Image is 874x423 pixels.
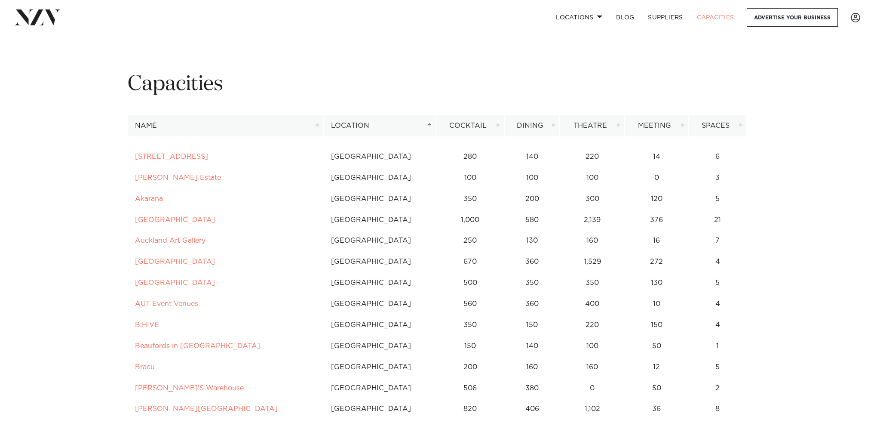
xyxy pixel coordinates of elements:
td: 5 [689,272,747,293]
td: 360 [504,293,560,315]
td: 36 [625,398,689,420]
td: 120 [625,188,689,210]
td: 220 [560,146,625,167]
td: 8 [689,398,747,420]
th: Location: activate to sort column descending [324,115,436,136]
td: 4 [689,315,747,336]
td: 10 [625,293,689,315]
td: 272 [625,251,689,272]
td: 140 [504,146,560,167]
th: Dining: activate to sort column ascending [504,115,560,136]
a: AUT Event Venues [135,300,198,307]
td: [GEOGRAPHIC_DATA] [324,357,436,378]
td: 5 [689,188,747,210]
td: 376 [625,210,689,231]
td: [GEOGRAPHIC_DATA] [324,293,436,315]
td: [GEOGRAPHIC_DATA] [324,230,436,251]
td: 12 [625,357,689,378]
a: [PERSON_NAME][GEOGRAPHIC_DATA] [135,405,278,412]
a: SUPPLIERS [641,8,690,27]
td: 1,529 [560,251,625,272]
a: [STREET_ADDRESS] [135,153,208,160]
a: Auckland Art Gallery [135,237,205,244]
a: [GEOGRAPHIC_DATA] [135,279,215,286]
td: [GEOGRAPHIC_DATA] [324,272,436,293]
a: Akarana [135,195,163,202]
td: [GEOGRAPHIC_DATA] [324,398,436,420]
td: [GEOGRAPHIC_DATA] [324,210,436,231]
td: 580 [504,210,560,231]
td: 6 [689,146,747,167]
td: 670 [436,251,505,272]
td: 350 [560,272,625,293]
td: 1,000 [436,210,505,231]
td: 160 [560,357,625,378]
a: Advertise your business [747,8,838,27]
td: 1 [689,336,747,357]
td: [GEOGRAPHIC_DATA] [324,146,436,167]
td: 100 [504,167,560,188]
td: 2 [689,378,747,399]
td: 300 [560,188,625,210]
td: 3 [689,167,747,188]
a: Locations [549,8,609,27]
a: [GEOGRAPHIC_DATA] [135,216,215,223]
td: 360 [504,251,560,272]
td: 0 [625,167,689,188]
a: Bracu [135,364,155,371]
td: 5 [689,357,747,378]
td: 350 [436,188,505,210]
td: 250 [436,230,505,251]
td: 4 [689,251,747,272]
th: Spaces: activate to sort column ascending [689,115,747,136]
td: 4 [689,293,747,315]
img: nzv-logo.png [14,9,61,25]
td: [GEOGRAPHIC_DATA] [324,378,436,399]
td: 400 [560,293,625,315]
td: 200 [436,357,505,378]
td: 1,102 [560,398,625,420]
td: 350 [436,315,505,336]
td: [GEOGRAPHIC_DATA] [324,188,436,210]
td: 7 [689,230,747,251]
td: 50 [625,336,689,357]
td: 506 [436,378,505,399]
td: 100 [560,336,625,357]
td: 50 [625,378,689,399]
th: Name: activate to sort column ascending [128,115,324,136]
th: Theatre: activate to sort column ascending [560,115,625,136]
a: B:HIVE [135,321,159,328]
h1: Capacities [128,71,747,98]
td: 14 [625,146,689,167]
a: Beaufords in [GEOGRAPHIC_DATA] [135,343,260,349]
td: 21 [689,210,747,231]
a: BLOG [609,8,641,27]
td: 100 [436,167,505,188]
td: [GEOGRAPHIC_DATA] [324,251,436,272]
td: 560 [436,293,505,315]
td: 220 [560,315,625,336]
td: 2,139 [560,210,625,231]
a: [GEOGRAPHIC_DATA] [135,258,215,265]
td: 380 [504,378,560,399]
td: 160 [560,230,625,251]
th: Cocktail: activate to sort column ascending [436,115,505,136]
a: [PERSON_NAME]'S Warehouse [135,385,244,392]
td: 130 [625,272,689,293]
td: 100 [560,167,625,188]
td: 150 [625,315,689,336]
a: [PERSON_NAME] Estate [135,174,221,181]
td: 0 [560,378,625,399]
td: 406 [504,398,560,420]
td: [GEOGRAPHIC_DATA] [324,315,436,336]
td: 350 [504,272,560,293]
td: 160 [504,357,560,378]
th: Meeting: activate to sort column ascending [625,115,689,136]
td: [GEOGRAPHIC_DATA] [324,336,436,357]
td: [GEOGRAPHIC_DATA] [324,167,436,188]
td: 150 [436,336,505,357]
td: 280 [436,146,505,167]
td: 500 [436,272,505,293]
td: 150 [504,315,560,336]
td: 130 [504,230,560,251]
